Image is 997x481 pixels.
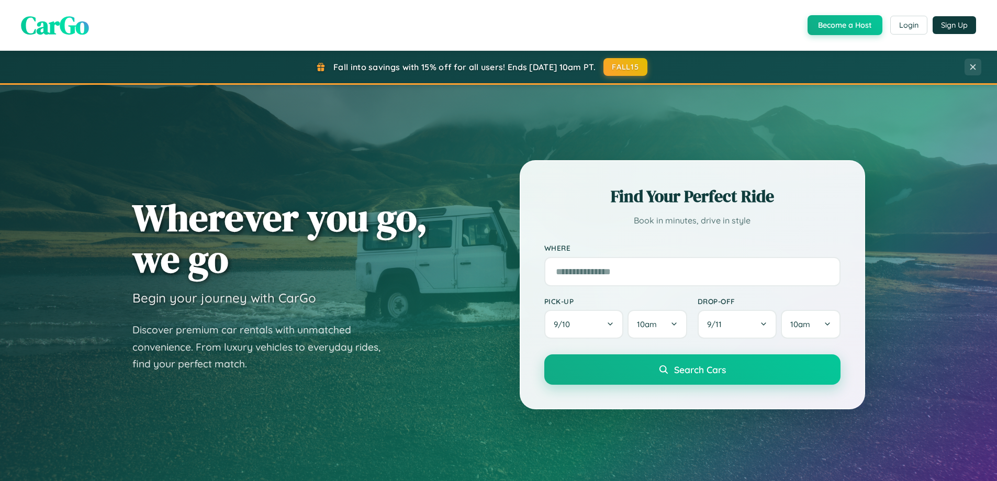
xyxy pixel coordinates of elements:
[674,364,726,375] span: Search Cars
[544,310,624,339] button: 9/10
[781,310,840,339] button: 10am
[544,244,841,253] label: Where
[21,8,89,42] span: CarGo
[808,15,882,35] button: Become a Host
[544,185,841,208] h2: Find Your Perfect Ride
[132,321,394,373] p: Discover premium car rentals with unmatched convenience. From luxury vehicles to everyday rides, ...
[132,290,316,306] h3: Begin your journey with CarGo
[628,310,687,339] button: 10am
[698,297,841,306] label: Drop-off
[933,16,976,34] button: Sign Up
[554,319,575,329] span: 9 / 10
[544,297,687,306] label: Pick-up
[132,197,428,279] h1: Wherever you go, we go
[333,62,596,72] span: Fall into savings with 15% off for all users! Ends [DATE] 10am PT.
[707,319,727,329] span: 9 / 11
[698,310,777,339] button: 9/11
[544,213,841,228] p: Book in minutes, drive in style
[603,58,647,76] button: FALL15
[637,319,657,329] span: 10am
[890,16,927,35] button: Login
[544,354,841,385] button: Search Cars
[790,319,810,329] span: 10am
